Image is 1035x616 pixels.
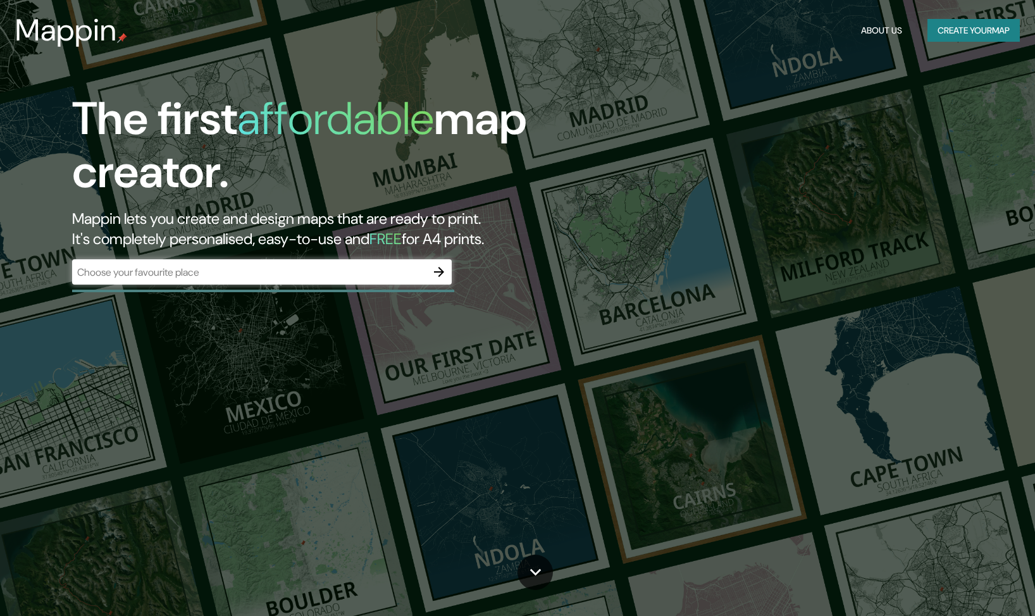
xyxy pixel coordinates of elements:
img: mappin-pin [117,33,127,43]
h1: affordable [237,89,434,148]
button: About Us [856,19,907,42]
h1: The first map creator. [72,92,590,209]
h2: Mappin lets you create and design maps that are ready to print. It's completely personalised, eas... [72,209,590,249]
input: Choose your favourite place [72,265,426,280]
h5: FREE [369,229,402,249]
h3: Mappin [15,13,117,48]
button: Create yourmap [927,19,1020,42]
